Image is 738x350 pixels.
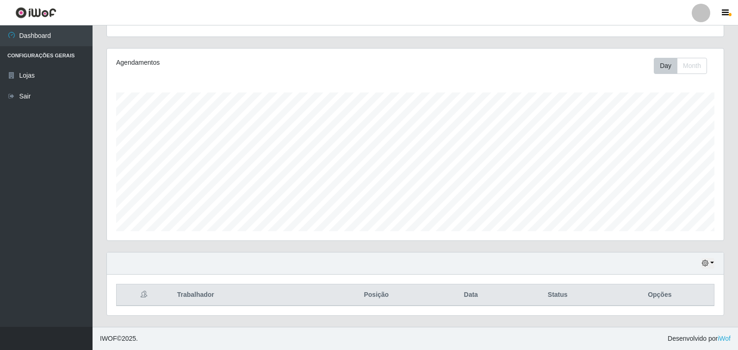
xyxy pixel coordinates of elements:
[321,284,432,306] th: Posição
[100,334,138,344] span: © 2025 .
[654,58,707,74] div: First group
[606,284,714,306] th: Opções
[172,284,321,306] th: Trabalhador
[116,58,357,68] div: Agendamentos
[100,335,117,342] span: IWOF
[654,58,714,74] div: Toolbar with button groups
[668,334,731,344] span: Desenvolvido por
[677,58,707,74] button: Month
[15,7,56,18] img: CoreUI Logo
[654,58,677,74] button: Day
[510,284,606,306] th: Status
[432,284,510,306] th: Data
[718,335,731,342] a: iWof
